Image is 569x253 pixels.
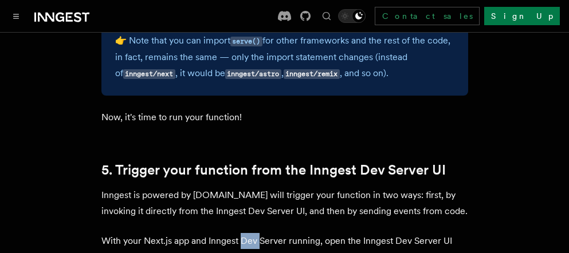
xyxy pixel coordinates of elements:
[320,9,333,23] button: Find something...
[230,35,262,46] a: serve()
[115,33,454,82] p: 👉 Note that you can import for other frameworks and the rest of the code, in fact, remains the sa...
[101,109,468,125] p: Now, it's time to run your function!
[9,9,23,23] button: Toggle navigation
[375,7,480,25] a: Contact sales
[101,162,446,178] a: 5. Trigger your function from the Inngest Dev Server UI
[123,69,175,79] code: inngest/next
[484,7,560,25] a: Sign Up
[225,69,281,79] code: inngest/astro
[284,69,340,79] code: inngest/remix
[101,187,468,219] p: Inngest is powered by [DOMAIN_NAME] will trigger your function in two ways: first, by invoking it...
[338,9,366,23] button: Toggle dark mode
[230,37,262,46] code: serve()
